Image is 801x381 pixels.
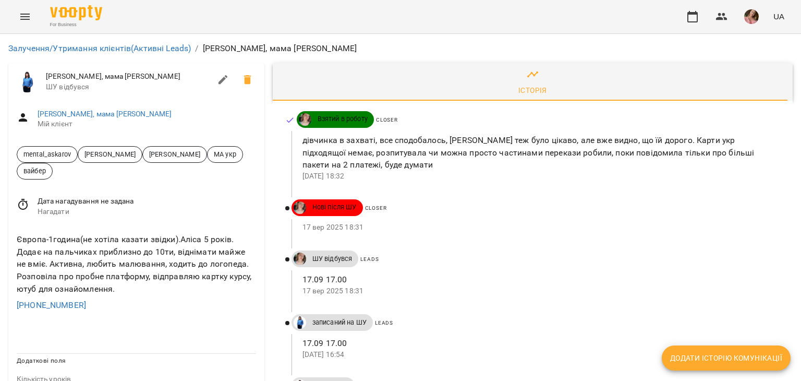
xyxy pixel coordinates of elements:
button: Menu [13,4,38,29]
span: ШУ відбувся [306,254,359,264]
img: ДТ УКР Нечиполюк Мирослава https://us06web.zoom.us/j/87978670003 [294,253,306,265]
img: ДТ УКР Нечиполюк Мирослава https://us06web.zoom.us/j/87978670003 [299,113,311,126]
button: Додати історію комунікації [662,346,791,371]
a: ДТ УКР Нечиполюк Мирослава https://us06web.zoom.us/j/87978670003 [297,113,311,126]
p: [DATE] 18:32 [302,171,776,182]
span: Нові після ШУ [306,203,363,212]
span: Мій клієнт [38,119,256,129]
span: Leads [360,256,379,262]
p: 17 вер 2025 18:31 [302,222,776,233]
div: Європа-1година(не хотіла казати звідки).Аліса 5 років. Додає на пальчиках приблизно до 10ти, відн... [15,231,258,297]
img: ДТ УКР Нечиполюк Мирослава https://us06web.zoom.us/j/87978670003 [294,201,306,214]
img: Дащенко Аня [294,316,306,329]
img: e4201cb721255180434d5b675ab1e4d4.jpg [744,9,759,24]
span: mental_askarov [17,149,77,159]
a: ДТ УКР Нечиполюк Мирослава https://us06web.zoom.us/j/87978670003 [292,253,306,265]
p: 17 вер 2025 18:31 [302,286,776,296]
span: ШУ відбувся [46,82,211,92]
span: [PERSON_NAME], мама [PERSON_NAME] [46,72,211,82]
img: Voopty Logo [50,5,102,20]
span: Closer [376,117,398,123]
a: [PHONE_NUMBER] [17,300,86,310]
span: Додати історію комунікації [670,352,782,364]
span: записаний на ШУ [306,318,373,327]
p: дівчинка в захваті, все сподобалось, [PERSON_NAME] теж було цікаво, але вже видно, що їй дорого. ... [302,134,776,171]
span: Leads [375,320,393,326]
span: Closer [365,205,387,211]
p: 17.09 17.00 [302,273,776,286]
span: UA [773,11,784,22]
span: Взятий в роботу [311,114,374,124]
p: 17.09 17.00 [302,337,776,350]
p: [PERSON_NAME], мама [PERSON_NAME] [203,42,357,55]
img: Дащенко Аня [17,72,38,92]
span: [PERSON_NAME] [78,149,142,159]
nav: breadcrumb [8,42,793,55]
a: ДТ УКР Нечиполюк Мирослава https://us06web.zoom.us/j/87978670003 [292,201,306,214]
span: [PERSON_NAME] [143,149,207,159]
div: Історія [518,84,547,97]
p: [DATE] 16:54 [302,350,776,360]
span: вайбер [17,166,52,176]
li: / [195,42,198,55]
a: Дащенко Аня [292,316,306,329]
span: Нагадати [38,207,256,217]
span: Дата нагадування не задана [38,196,256,207]
span: For Business [50,21,102,28]
a: [PERSON_NAME], мама [PERSON_NAME] [38,110,172,118]
a: Залучення/Утримання клієнтів(Активні Leads) [8,43,191,53]
span: МА укр [208,149,242,159]
span: Додаткові поля [17,357,66,364]
button: UA [769,7,788,26]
